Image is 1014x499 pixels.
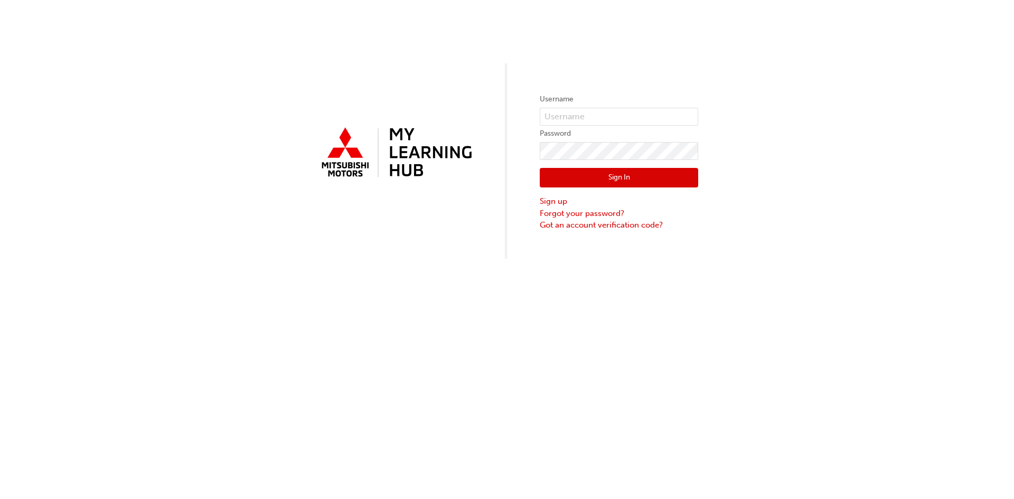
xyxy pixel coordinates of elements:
a: Forgot your password? [540,208,698,220]
img: mmal [316,123,474,183]
label: Username [540,93,698,106]
a: Sign up [540,195,698,208]
a: Got an account verification code? [540,219,698,231]
button: Sign In [540,168,698,188]
label: Password [540,127,698,140]
input: Username [540,108,698,126]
